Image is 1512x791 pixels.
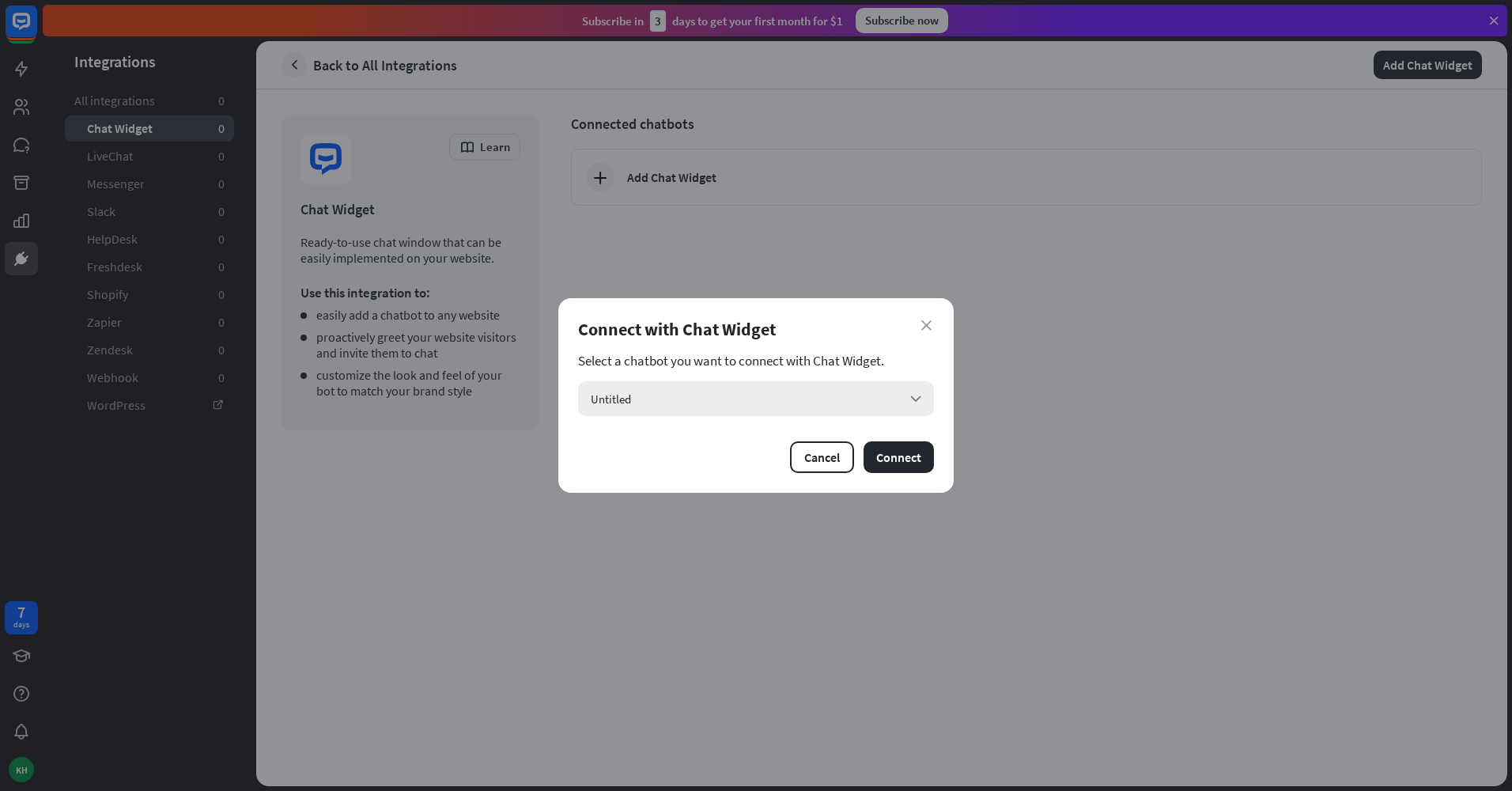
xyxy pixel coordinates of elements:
[921,320,932,331] i: close
[591,392,631,407] span: Untitled
[864,441,934,473] button: Connect
[578,318,934,340] div: Connect with Chat Widget
[13,6,60,54] button: Open LiveChat chat widget
[578,353,934,369] section: Select a chatbot you want to connect with Chat Widget.
[907,390,924,407] i: arrow_down
[790,441,854,473] button: Cancel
